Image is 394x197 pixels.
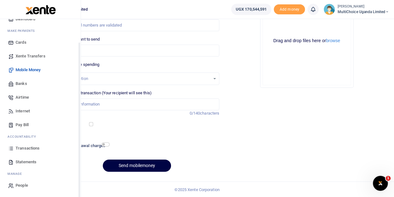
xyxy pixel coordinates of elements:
[16,53,45,59] span: Xente Transfers
[274,4,305,15] li: Toup your wallet
[16,108,30,114] span: Internet
[25,7,56,12] a: logo-small logo-large logo-large
[337,9,389,15] span: MultiChoice Uganda Limited
[12,134,36,139] span: countability
[263,38,351,44] div: Drag and drop files here or
[200,111,219,116] span: characters
[11,28,35,33] span: ake Payments
[5,12,76,26] a: Dashboard
[386,176,391,181] span: 1
[103,160,171,172] button: Send mobilemoney
[16,67,40,73] span: Mobile Money
[16,81,27,87] span: Banks
[5,77,76,91] a: Banks
[5,63,76,77] a: Mobile Money
[5,132,76,141] li: Ac
[229,4,274,15] li: Wallet ballance
[59,76,210,82] div: Select an option
[5,141,76,155] a: Transactions
[231,4,272,15] a: UGX 170,544,591
[11,171,22,176] span: anage
[5,36,76,49] a: Cards
[274,4,305,15] span: Add money
[274,7,305,11] a: Add money
[5,91,76,104] a: Airtime
[5,118,76,132] a: Pay Bill
[16,159,36,165] span: Statements
[16,39,26,46] span: Cards
[5,179,76,192] a: People
[5,49,76,63] a: Xente Transfers
[337,4,389,9] small: [PERSON_NAME]
[5,169,76,179] li: M
[55,90,152,96] label: Memo for this transaction (Your recipient will see this)
[324,4,335,15] img: profile-user
[373,176,388,191] iframe: Intercom live chat
[326,38,340,43] button: browse
[55,98,219,110] input: Enter extra information
[16,16,35,22] span: Dashboard
[236,6,267,12] span: UGX 170,544,591
[5,104,76,118] a: Internet
[324,4,389,15] a: profile-user [PERSON_NAME] MultiChoice Uganda Limited
[16,182,28,189] span: People
[26,5,56,14] img: logo-large
[190,111,200,116] span: 0/140
[5,26,76,36] li: M
[16,122,29,128] span: Pay Bill
[16,145,40,151] span: Transactions
[55,45,219,57] input: UGX
[16,94,29,101] span: Airtime
[55,19,219,31] input: MTN & Airtel numbers are validated
[5,155,76,169] a: Statements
